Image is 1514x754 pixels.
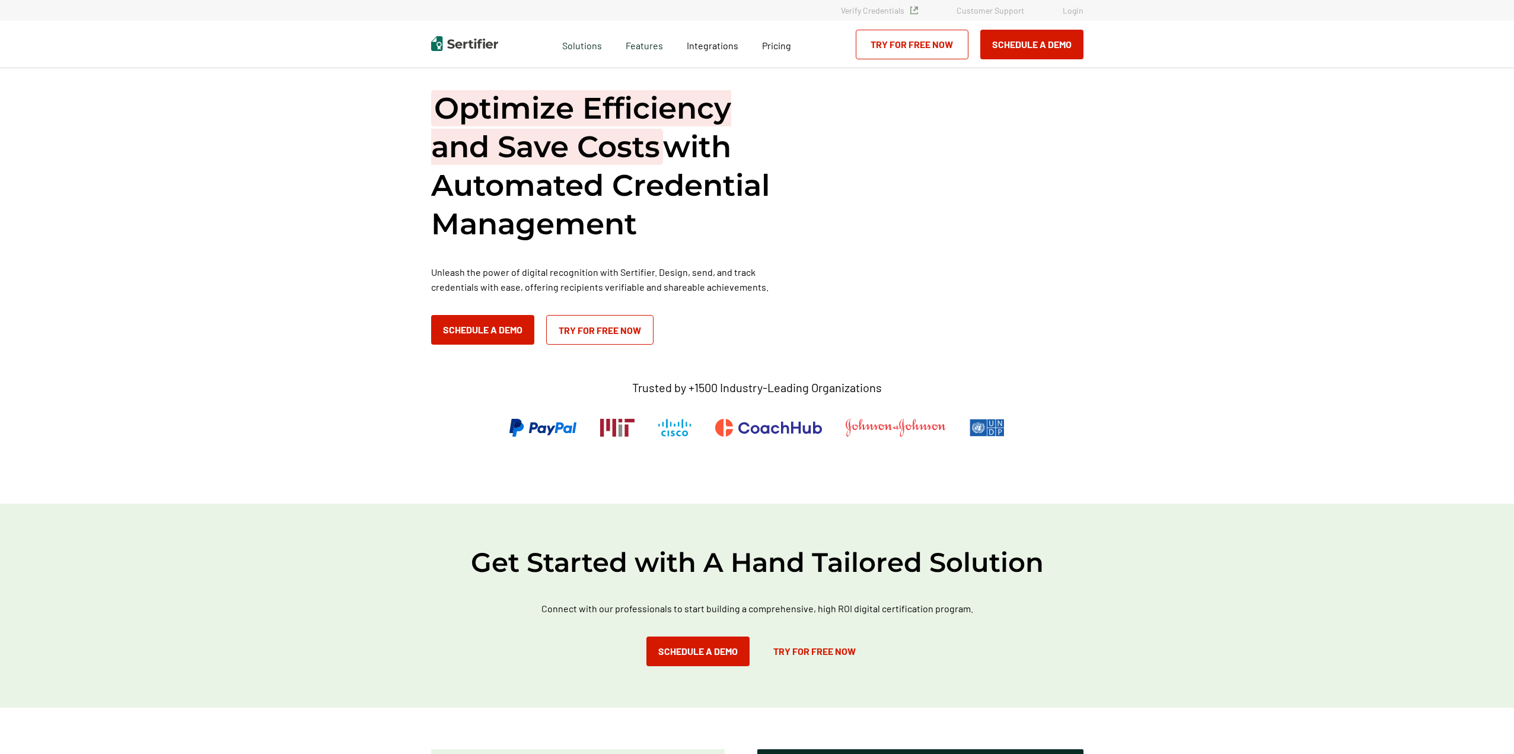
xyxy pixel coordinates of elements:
img: Johnson & Johnson [846,419,945,437]
span: Integrations [687,40,738,51]
a: Pricing [762,37,791,52]
img: Massachusetts Institute of Technology [600,419,635,437]
img: Verified [910,7,918,14]
img: PayPal [509,419,576,437]
button: Schedule a Demo [431,315,534,345]
button: Schedule a Demo [980,30,1083,59]
h2: Get Started with A Hand Tailored Solution [401,545,1113,580]
a: Login [1063,5,1083,15]
a: Try for Free Now [546,315,654,345]
img: UNDP [970,419,1005,437]
a: Integrations [687,37,738,52]
span: Solutions [562,37,602,52]
h1: with Automated Credential Management [431,89,787,243]
p: Trusted by +1500 Industry-Leading Organizations [632,380,882,395]
p: Unleash the power of digital recognition with Sertifier. Design, send, and track credentials with... [431,265,787,294]
a: Customer Support [957,5,1024,15]
a: Try for Free Now [761,637,868,666]
img: Sertifier | Digital Credentialing Platform [431,36,498,51]
button: Schedule a Demo [646,637,750,666]
img: Cisco [658,419,691,437]
img: CoachHub [715,419,822,437]
p: Connect with our professionals to start building a comprehensive, high ROI digital certification ... [508,601,1006,616]
a: Try for Free Now [856,30,968,59]
span: Optimize Efficiency and Save Costs [431,90,731,165]
a: Verify Credentials [841,5,918,15]
span: Features [626,37,663,52]
span: Pricing [762,40,791,51]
